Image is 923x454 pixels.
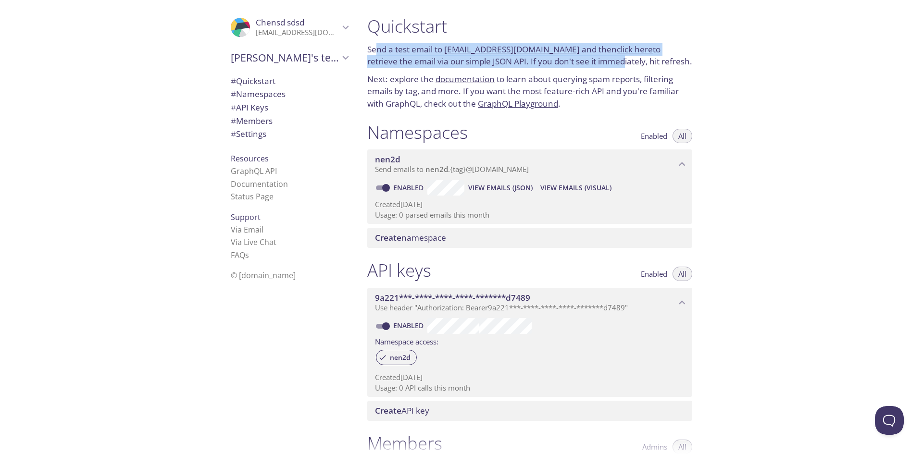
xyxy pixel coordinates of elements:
[367,228,692,248] div: Create namespace
[231,115,236,126] span: #
[444,44,580,55] a: [EMAIL_ADDRESS][DOMAIN_NAME]
[367,149,692,179] div: nen2d namespace
[375,164,529,174] span: Send emails to . {tag} @[DOMAIN_NAME]
[367,15,692,37] h1: Quickstart
[223,74,356,88] div: Quickstart
[231,102,236,113] span: #
[223,12,356,43] div: Chensd sdsd
[478,98,558,109] a: GraphQL Playground
[231,75,275,86] span: Quickstart
[231,224,263,235] a: Via Email
[231,212,261,222] span: Support
[223,87,356,101] div: Namespaces
[231,179,288,189] a: Documentation
[245,250,249,260] span: s
[223,101,356,114] div: API Keys
[375,210,685,220] p: Usage: 0 parsed emails this month
[376,350,417,365] div: nen2d
[375,232,401,243] span: Create
[375,154,400,165] span: nen2d
[392,183,427,192] a: Enabled
[367,73,692,110] p: Next: explore the to learn about querying spam reports, filtering emails by tag, and more. If you...
[617,44,653,55] a: click here
[367,432,442,454] h1: Members
[392,321,427,330] a: Enabled
[231,88,236,99] span: #
[367,122,468,143] h1: Namespaces
[375,383,685,393] p: Usage: 0 API calls this month
[375,334,438,348] label: Namespace access:
[231,102,268,113] span: API Keys
[231,237,276,247] a: Via Live Chat
[464,180,536,196] button: View Emails (JSON)
[367,43,692,68] p: Send a test email to and then to retrieve the email via our simple JSON API. If you don't see it ...
[375,405,429,416] span: API key
[425,164,448,174] span: nen2d
[223,45,356,70] div: Chensd's team
[436,74,495,85] a: documentation
[231,51,339,64] span: [PERSON_NAME]'s team
[375,232,446,243] span: namespace
[673,129,692,143] button: All
[256,17,304,28] span: Chensd sdsd
[375,405,401,416] span: Create
[231,191,274,202] a: Status Page
[231,270,296,281] span: © [DOMAIN_NAME]
[231,166,277,176] a: GraphQL API
[375,372,685,382] p: Created [DATE]
[635,129,673,143] button: Enabled
[231,75,236,86] span: #
[375,199,685,209] p: Created [DATE]
[256,28,339,37] p: [EMAIL_ADDRESS][DOMAIN_NAME]
[231,115,273,126] span: Members
[673,267,692,281] button: All
[367,401,692,421] div: Create API Key
[231,88,286,99] span: Namespaces
[635,267,673,281] button: Enabled
[231,128,266,139] span: Settings
[540,182,611,194] span: View Emails (Visual)
[367,259,431,281] h1: API keys
[468,182,533,194] span: View Emails (JSON)
[223,114,356,128] div: Members
[536,180,615,196] button: View Emails (Visual)
[384,353,416,362] span: nen2d
[231,250,249,260] a: FAQ
[223,127,356,141] div: Team Settings
[875,406,904,435] iframe: Help Scout Beacon - Open
[231,128,236,139] span: #
[231,153,269,164] span: Resources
